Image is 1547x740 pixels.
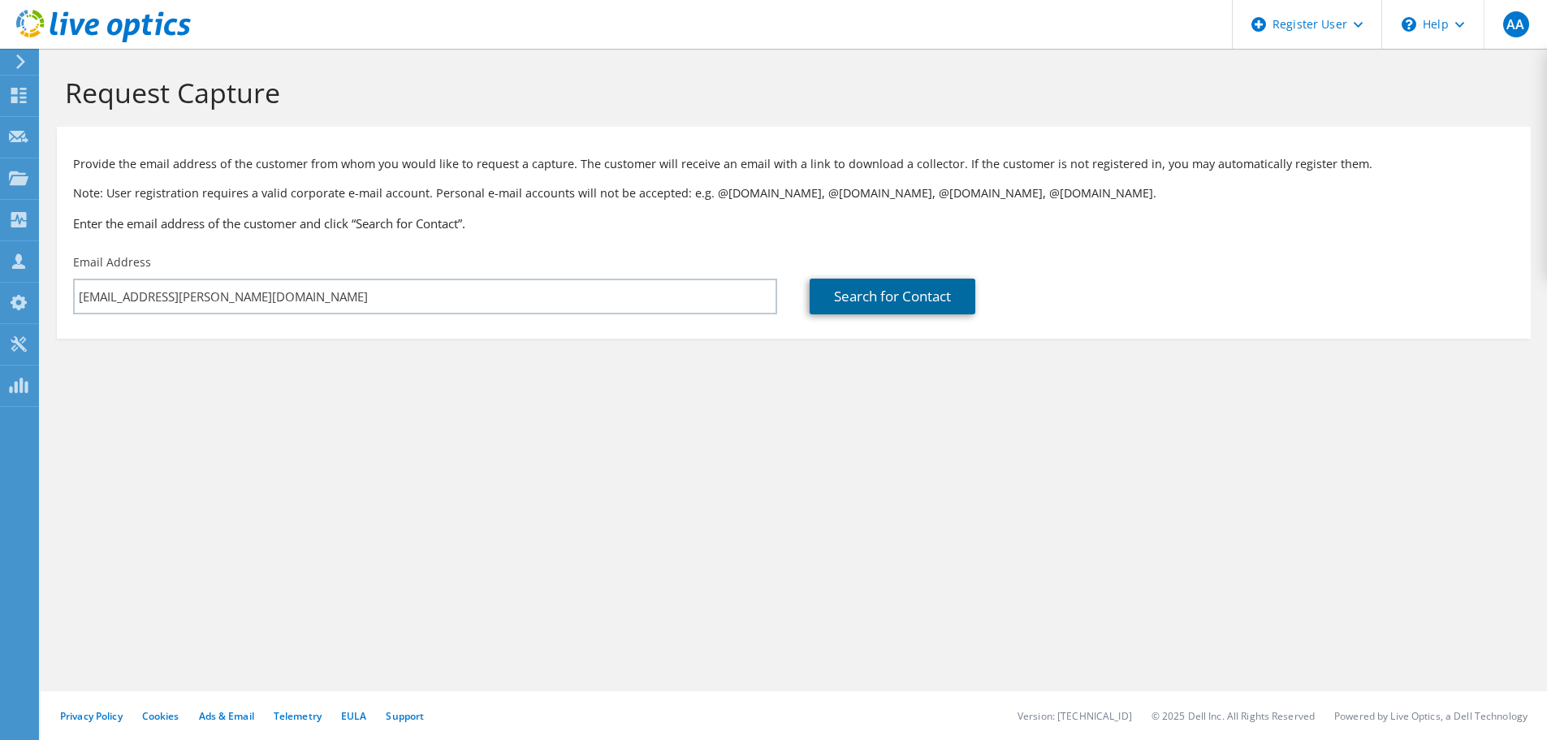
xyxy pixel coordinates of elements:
[1152,709,1315,723] li: © 2025 Dell Inc. All Rights Reserved
[1503,11,1529,37] span: AA
[73,184,1515,202] p: Note: User registration requires a valid corporate e-mail account. Personal e-mail accounts will ...
[73,254,151,270] label: Email Address
[60,709,123,723] a: Privacy Policy
[274,709,322,723] a: Telemetry
[65,76,1515,110] h1: Request Capture
[199,709,254,723] a: Ads & Email
[1334,709,1528,723] li: Powered by Live Optics, a Dell Technology
[810,279,975,314] a: Search for Contact
[341,709,366,723] a: EULA
[73,155,1515,173] p: Provide the email address of the customer from whom you would like to request a capture. The cust...
[1018,709,1132,723] li: Version: [TECHNICAL_ID]
[142,709,179,723] a: Cookies
[73,214,1515,232] h3: Enter the email address of the customer and click “Search for Contact”.
[1402,17,1416,32] svg: \n
[386,709,424,723] a: Support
